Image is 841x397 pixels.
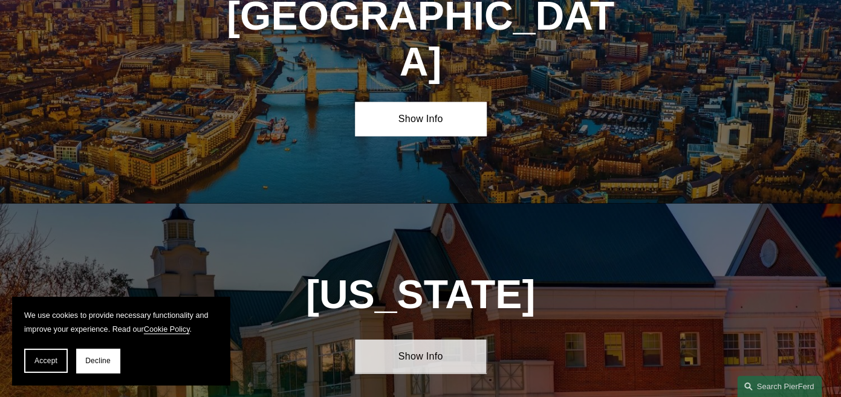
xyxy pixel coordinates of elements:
a: Show Info [355,102,487,136]
button: Accept [24,349,68,373]
button: Decline [76,349,120,373]
a: Show Info [355,340,487,373]
p: We use cookies to provide necessary functionality and improve your experience. Read our . [24,309,218,337]
a: Cookie Policy [144,325,190,334]
a: Search this site [737,376,822,397]
span: Accept [34,357,57,365]
h1: [US_STATE] [223,272,619,318]
section: Cookie banner [12,297,230,385]
span: Decline [85,357,111,365]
